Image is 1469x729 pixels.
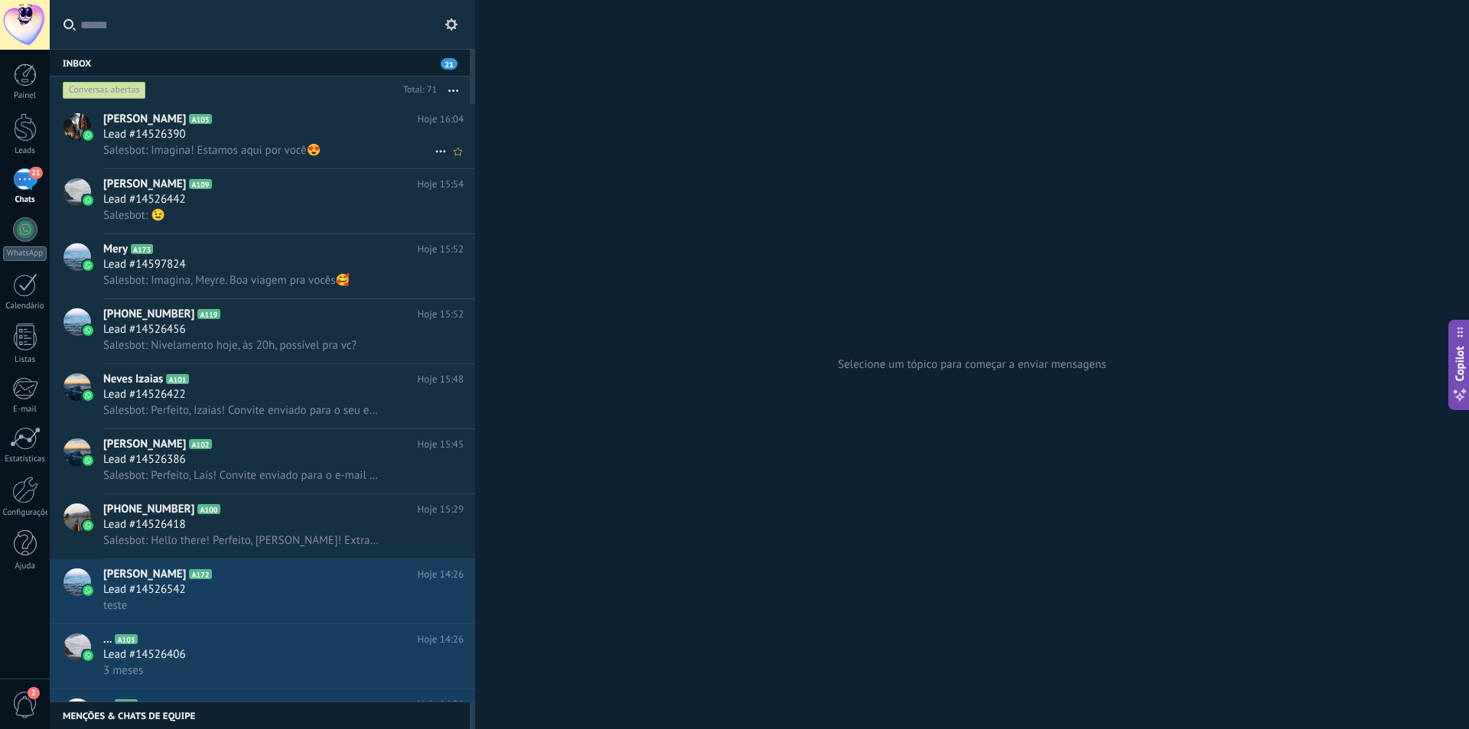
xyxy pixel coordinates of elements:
span: [PERSON_NAME] [103,437,186,452]
span: Salesbot: Imagina, Meyre. Boa viagem pra vocês🥰 [103,273,350,288]
span: Salesbot: 😉 [103,208,165,223]
img: icon [83,650,93,661]
span: Hoje 15:29 [418,502,464,517]
button: Mais [437,76,470,104]
span: Lead #14526386 [103,452,186,467]
span: 2 [28,687,40,699]
div: Inbox [50,49,470,76]
span: ... [103,632,112,647]
img: icon [83,520,93,531]
span: Salesbot: Nivelamento hoje, às 20h, possível pra vc? [103,338,357,353]
img: icon [83,390,93,401]
span: Salesbot: Perfeito, Izaias! Convite enviado para o seu e-mail.😉 Antes do bate-papo, lembre-se de ... [103,403,379,418]
a: avataricon[PHONE_NUMBER]A100Hoje 15:29Lead #14526418Salesbot: Hello there! Perfeito, [PERSON_NAME... [50,494,475,558]
img: icon [83,130,93,141]
span: Hoje 15:48 [418,372,464,387]
div: Painel [3,91,47,101]
span: teste [103,598,127,613]
a: avataricon[PERSON_NAME]A172Hoje 14:26Lead #14526542teste [50,559,475,623]
span: A173 [131,244,153,254]
div: Leads [3,146,47,156]
div: E-mail [3,405,47,415]
span: A101 [166,374,188,384]
span: A105 [189,114,211,124]
span: Hoje 14:26 [418,697,464,712]
span: Lead #14597824 [103,257,186,272]
span: A103 [115,634,137,644]
div: Ajuda [3,561,47,571]
span: A172 [189,569,211,579]
div: Total: 71 [397,83,437,98]
span: A119 [197,309,220,319]
span: ... [103,697,112,712]
div: Configurações [3,508,47,518]
span: Lead #14526422 [103,387,186,402]
span: A104 [115,699,137,709]
span: Lead #14526406 [103,647,186,662]
span: A102 [189,439,211,449]
span: Neves Izaias [103,372,163,387]
a: avataricon[PHONE_NUMBER]A119Hoje 15:52Lead #14526456Salesbot: Nivelamento hoje, às 20h, possível ... [50,299,475,363]
span: Copilot [1452,346,1467,381]
img: icon [83,260,93,271]
span: [PERSON_NAME] [103,567,186,582]
span: Hoje 15:45 [418,437,464,452]
span: 21 [441,58,458,70]
img: icon [83,195,93,206]
span: Hoje 16:04 [418,112,464,127]
a: avataricon...A103Hoje 14:26Lead #145264063 meses [50,624,475,688]
div: Chats [3,195,47,205]
div: Conversas abertas [63,81,146,99]
span: Lead #14526542 [103,582,186,597]
a: avataricon[PERSON_NAME]A105Hoje 16:04Lead #14526390Salesbot: Imagina! Estamos aqui por você😍 [50,104,475,168]
span: Hoje 15:52 [418,307,464,322]
span: [PERSON_NAME] [103,177,186,192]
span: [PHONE_NUMBER] [103,502,194,517]
span: Lead #14526442 [103,192,186,207]
span: A100 [197,504,220,514]
span: 3 meses [103,663,143,678]
span: Hoje 14:26 [418,632,464,647]
div: WhatsApp [3,246,47,261]
span: Hoje 15:54 [418,177,464,192]
a: avatariconMeryA173Hoje 15:52Lead #14597824Salesbot: Imagina, Meyre. Boa viagem pra vocês🥰 [50,234,475,298]
span: Hoje 14:26 [418,567,464,582]
span: [PHONE_NUMBER] [103,307,194,322]
img: icon [83,325,93,336]
a: avataricon[PERSON_NAME]A109Hoje 15:54Lead #14526442Salesbot: 😉 [50,169,475,233]
span: Lead #14526456 [103,322,186,337]
div: Estatísticas [3,454,47,464]
span: Salesbot: Perfeito, Laís! Convite enviado para o e-mail do Thiago. Antes do bate-papo, ele deve r... [103,468,379,483]
a: avatariconNeves IzaiasA101Hoje 15:48Lead #14526422Salesbot: Perfeito, Izaias! Convite enviado par... [50,364,475,428]
img: icon [83,585,93,596]
span: Mery [103,242,128,257]
span: 21 [29,167,42,179]
div: Calendário [3,301,47,311]
span: Lead #14526390 [103,127,186,142]
div: Listas [3,355,47,365]
span: A109 [189,179,211,189]
span: Hoje 15:52 [418,242,464,257]
a: avataricon[PERSON_NAME]A102Hoje 15:45Lead #14526386Salesbot: Perfeito, Laís! Convite enviado para... [50,429,475,493]
span: Lead #14526418 [103,517,186,532]
div: Menções & Chats de equipe [50,701,470,729]
span: Salesbot: Hello there! Perfeito, [PERSON_NAME]! Extra Tuition confirmada e convite enviado para o... [103,533,379,548]
span: Salesbot: Imagina! Estamos aqui por você😍 [103,143,321,158]
span: [PERSON_NAME] [103,112,186,127]
img: icon [83,455,93,466]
